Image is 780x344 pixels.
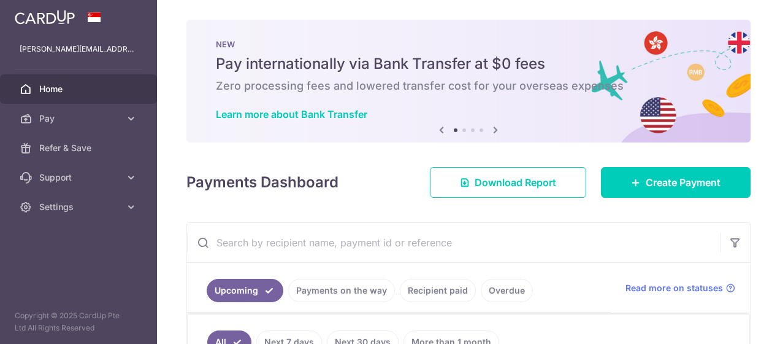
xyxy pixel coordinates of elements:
[646,175,721,190] span: Create Payment
[15,10,75,25] img: CardUp
[216,108,367,120] a: Learn more about Bank Transfer
[207,279,283,302] a: Upcoming
[39,171,120,184] span: Support
[288,279,395,302] a: Payments on the way
[187,223,721,262] input: Search by recipient name, payment id or reference
[601,167,751,198] a: Create Payment
[698,307,768,338] iframe: Opens a widget where you can find more information
[625,282,735,294] a: Read more on statuses
[481,279,533,302] a: Overdue
[625,282,723,294] span: Read more on statuses
[39,142,120,154] span: Refer & Save
[400,279,476,302] a: Recipient paid
[186,171,338,193] h4: Payments Dashboard
[39,112,120,125] span: Pay
[216,54,721,74] h5: Pay internationally via Bank Transfer at $0 fees
[39,201,120,213] span: Settings
[20,43,137,55] p: [PERSON_NAME][EMAIL_ADDRESS][PERSON_NAME][DOMAIN_NAME]
[39,83,120,95] span: Home
[186,20,751,143] img: Bank transfer banner
[475,175,556,190] span: Download Report
[430,167,586,198] a: Download Report
[216,79,721,93] h6: Zero processing fees and lowered transfer cost for your overseas expenses
[216,39,721,49] p: NEW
